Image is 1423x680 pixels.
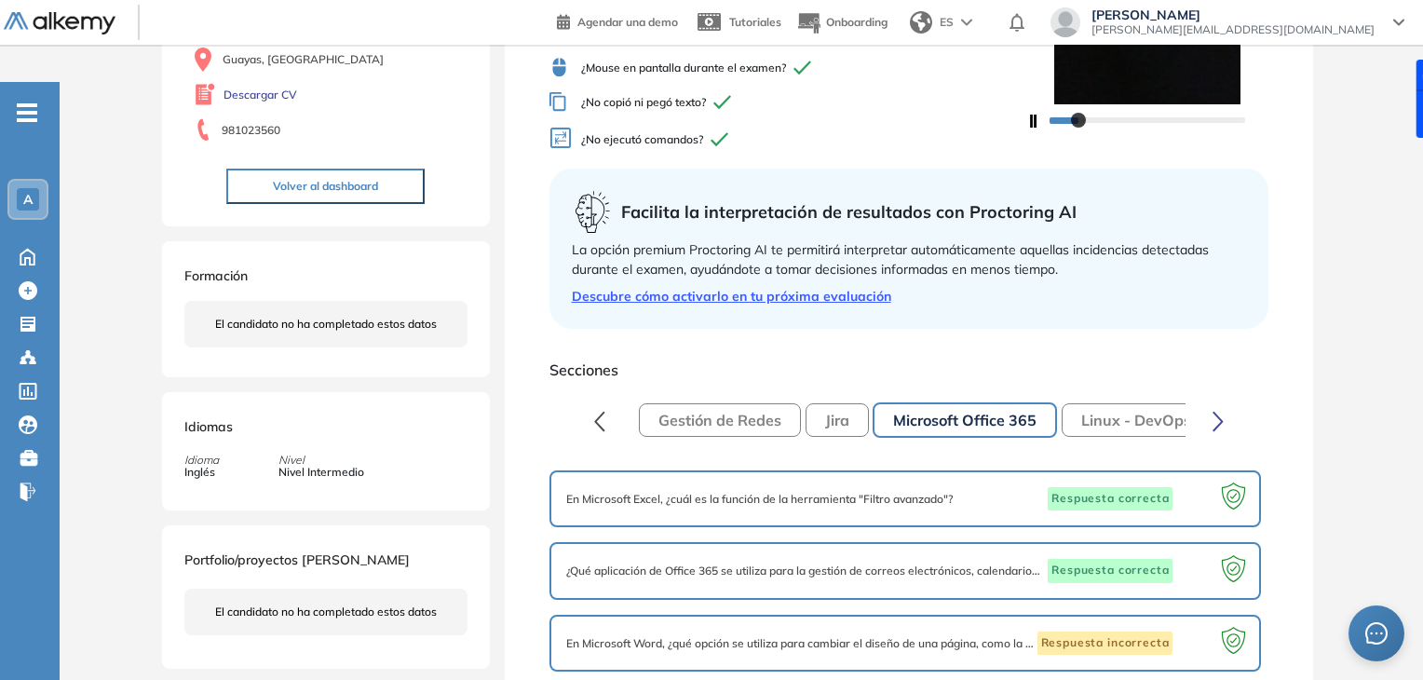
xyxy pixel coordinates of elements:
[23,192,33,207] span: A
[1365,622,1388,645] span: message
[557,9,678,32] a: Agendar una demo
[566,563,1045,579] span: ¿Qué aplicación de Office 365 se utiliza para la gestión de correos electrónicos, calendarios y c...
[572,287,1247,306] a: Descubre cómo activarlo en tu próxima evaluación
[549,58,1027,77] span: ¿Mouse en pantalla durante el examen?
[910,11,932,34] img: world
[1091,7,1375,22] span: [PERSON_NAME]
[621,199,1077,224] span: Facilita la interpretación de resultados con Proctoring AI
[1091,22,1375,37] span: [PERSON_NAME][EMAIL_ADDRESS][DOMAIN_NAME]
[184,464,219,481] span: Inglés
[796,3,888,43] button: Onboarding
[4,12,115,35] img: Logo
[940,14,954,31] span: ES
[549,127,1027,154] span: ¿No ejecutó comandos?
[1062,403,1211,437] button: Linux - DevOps
[1037,632,1173,656] span: Respuesta incorrecta
[826,15,888,29] span: Onboarding
[577,15,678,29] span: Agendar una demo
[566,635,1034,652] span: En Microsoft Word, ¿qué opción se utiliza para cambiar el diseño de una página, como la orientaci...
[223,51,384,68] span: Guayas, [GEOGRAPHIC_DATA]
[729,15,781,29] span: Tutoriales
[17,111,37,115] i: -
[278,452,364,469] span: Nivel
[572,240,1247,279] div: La opción premium Proctoring AI te permitirá interpretar automáticamente aquellas incidencias det...
[222,122,280,139] span: 981023560
[549,92,1027,112] span: ¿No copió ni pegó texto?
[806,403,869,437] button: Jira
[549,359,1269,381] span: Secciones
[184,267,248,284] span: Formación
[215,316,437,333] span: El candidato no ha completado estos datos
[215,604,437,620] span: El candidato no ha completado estos datos
[184,551,410,568] span: Portfolio/proyectos [PERSON_NAME]
[566,491,953,508] span: En Microsoft Excel, ¿cuál es la función de la herramienta "Filtro avanzado"?
[873,402,1057,438] button: Microsoft Office 365
[184,418,233,435] span: Idiomas
[639,403,801,437] button: Gestión de Redes
[1048,559,1172,583] span: Respuesta correcta
[224,87,297,103] a: Descargar CV
[1048,487,1172,511] span: Respuesta correcta
[226,169,425,204] button: Volver al dashboard
[961,19,972,26] img: arrow
[184,452,219,469] span: Idioma
[278,464,364,481] span: Nivel Intermedio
